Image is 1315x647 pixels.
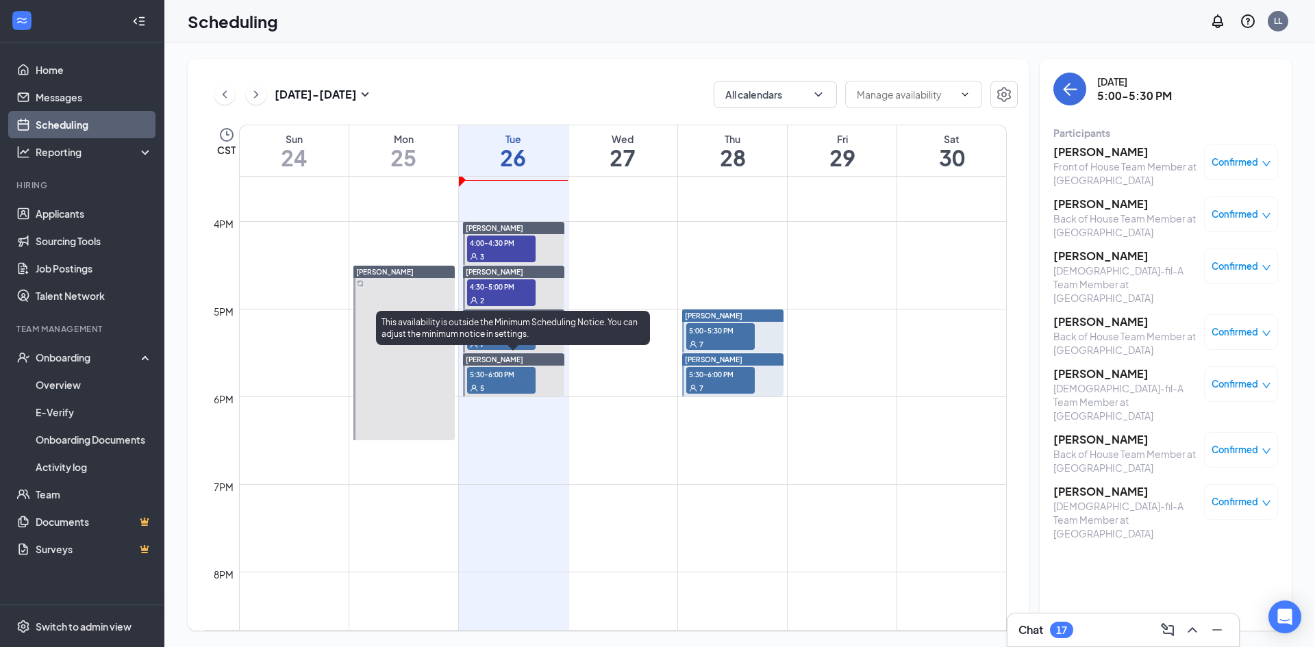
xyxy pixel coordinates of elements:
div: Sun [240,132,349,146]
svg: ArrowLeft [1062,81,1078,97]
div: [DEMOGRAPHIC_DATA]-fil-A Team Member at [GEOGRAPHIC_DATA] [1053,381,1197,422]
a: Activity log [36,453,153,481]
span: Confirmed [1212,207,1258,221]
svg: WorkstreamLogo [15,14,29,27]
span: Confirmed [1212,155,1258,169]
span: 2 [480,296,484,305]
div: Back of House Team Member at [GEOGRAPHIC_DATA] [1053,212,1197,239]
h1: 30 [897,146,1006,169]
span: CST [217,143,236,157]
h1: 26 [459,146,568,169]
a: SurveysCrown [36,535,153,563]
a: Team [36,481,153,508]
div: 8pm [211,567,236,582]
button: All calendarsChevronDown [714,81,837,108]
a: August 24, 2025 [240,125,349,176]
h3: [PERSON_NAME] [1053,484,1197,499]
div: Sat [897,132,1006,146]
h3: [PERSON_NAME] [1053,249,1197,264]
div: Back of House Team Member at [GEOGRAPHIC_DATA] [1053,329,1197,357]
div: [DEMOGRAPHIC_DATA]-fil-A Team Member at [GEOGRAPHIC_DATA] [1053,499,1197,540]
span: 4:30-5:00 PM [467,279,536,293]
div: Switch to admin view [36,620,131,633]
button: ComposeMessage [1157,619,1179,641]
a: Overview [36,371,153,398]
span: 3 [480,252,484,262]
span: down [1262,498,1271,508]
svg: QuestionInfo [1240,13,1256,29]
div: 17 [1056,624,1067,636]
div: [DEMOGRAPHIC_DATA]-fil-A Team Member at [GEOGRAPHIC_DATA] [1053,264,1197,305]
svg: User [689,384,697,392]
svg: ChevronLeft [218,86,231,103]
svg: Notifications [1210,13,1226,29]
div: Fri [788,132,897,146]
div: Hiring [16,179,150,191]
input: Manage availability [857,87,954,102]
h3: [DATE] - [DATE] [275,87,357,102]
span: down [1262,381,1271,390]
a: August 30, 2025 [897,125,1006,176]
a: Job Postings [36,255,153,282]
svg: ComposeMessage [1160,622,1176,638]
a: Messages [36,84,153,111]
span: down [1262,211,1271,220]
div: Open Intercom Messenger [1268,600,1301,633]
h3: [PERSON_NAME] [1053,196,1197,212]
svg: ChevronUp [1184,622,1201,638]
svg: Analysis [16,145,30,159]
span: Confirmed [1212,259,1258,273]
span: Confirmed [1212,377,1258,391]
a: August 29, 2025 [788,125,897,176]
a: Applicants [36,200,153,227]
span: [PERSON_NAME] [685,355,742,364]
svg: ChevronRight [249,86,263,103]
svg: SmallChevronDown [357,86,373,103]
div: Thu [678,132,787,146]
a: Onboarding Documents [36,426,153,453]
span: [PERSON_NAME] [466,268,523,276]
svg: Sync [357,280,364,287]
svg: UserCheck [16,351,30,364]
a: Talent Network [36,282,153,309]
button: Minimize [1206,619,1228,641]
div: Front of House Team Member at [GEOGRAPHIC_DATA] [1053,160,1197,187]
a: DocumentsCrown [36,508,153,535]
div: Participants [1053,126,1278,140]
a: Scheduling [36,111,153,138]
svg: ChevronDown [812,88,825,101]
span: Confirmed [1212,495,1258,509]
span: 5:00-5:30 PM [686,323,755,337]
span: [PERSON_NAME] [356,268,414,276]
h3: [PERSON_NAME] [1053,366,1197,381]
span: Confirmed [1212,443,1258,457]
span: down [1262,263,1271,272]
div: 6pm [211,392,236,407]
a: E-Verify [36,398,153,426]
div: Onboarding [36,351,141,364]
svg: Settings [16,620,30,633]
a: Sourcing Tools [36,227,153,255]
div: Mon [349,132,458,146]
svg: Collapse [132,14,146,28]
svg: User [470,253,478,261]
div: This availability is outside the Minimum Scheduling Notice. You can adjust the minimum notice in ... [376,311,650,345]
h3: [PERSON_NAME] [1053,144,1197,160]
div: Team Management [16,323,150,335]
a: August 25, 2025 [349,125,458,176]
div: Tue [459,132,568,146]
span: [PERSON_NAME] [466,224,523,232]
button: Settings [990,81,1018,108]
span: down [1262,329,1271,338]
div: 5pm [211,304,236,319]
a: August 28, 2025 [678,125,787,176]
div: Wed [568,132,677,146]
div: [DATE] [1097,75,1172,88]
span: down [1262,159,1271,168]
h1: 25 [349,146,458,169]
h1: 27 [568,146,677,169]
svg: User [689,340,697,348]
h3: [PERSON_NAME] [1053,314,1197,329]
a: August 26, 2025 [459,125,568,176]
